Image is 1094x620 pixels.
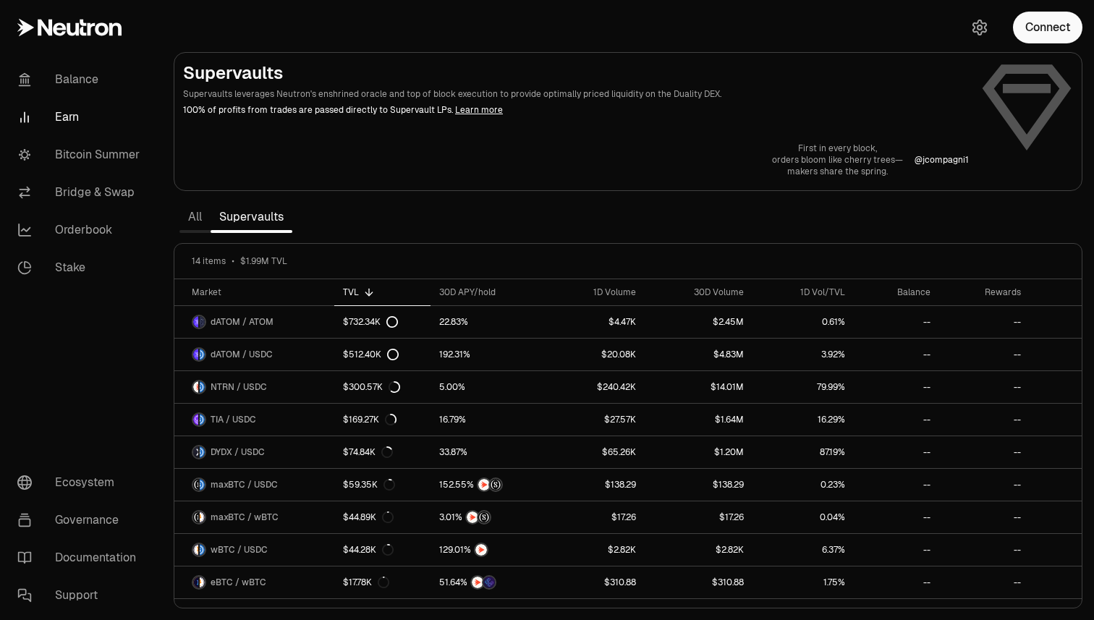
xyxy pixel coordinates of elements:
[478,511,490,523] img: Structured Points
[915,154,969,166] a: @jcompagni1
[939,501,1029,533] a: --
[439,575,538,590] button: NTRNEtherFi Points
[174,306,334,338] a: dATOM LogoATOM LogodATOM / ATOM
[200,414,205,425] img: USDC Logo
[200,446,205,458] img: USDC Logo
[645,566,752,598] a: $310.88
[174,566,334,598] a: eBTC LogowBTC LogoeBTC / wBTC
[334,469,431,501] a: $59.35K
[645,469,752,501] a: $138.29
[6,136,156,174] a: Bitcoin Summer
[6,464,156,501] a: Ecosystem
[752,339,854,370] a: 3.92%
[200,381,205,393] img: USDC Logo
[653,286,744,298] div: 30D Volume
[334,566,431,598] a: $17.78K
[478,479,490,491] img: NTRN
[772,166,903,177] p: makers share the spring.
[6,501,156,539] a: Governance
[193,511,198,523] img: maxBTC Logo
[439,286,538,298] div: 30D APY/hold
[200,349,205,360] img: USDC Logo
[439,543,538,557] button: NTRN
[343,414,397,425] div: $169.27K
[179,203,211,232] a: All
[854,501,940,533] a: --
[193,577,198,588] img: eBTC Logo
[547,566,645,598] a: $310.88
[854,436,940,468] a: --
[174,404,334,436] a: TIA LogoUSDC LogoTIA / USDC
[174,534,334,566] a: wBTC LogoUSDC LogowBTC / USDC
[547,339,645,370] a: $20.08K
[547,436,645,468] a: $65.26K
[439,510,538,525] button: NTRNStructured Points
[200,316,205,328] img: ATOM Logo
[475,544,487,556] img: NTRN
[193,446,198,458] img: DYDX Logo
[343,577,389,588] div: $17.78K
[174,371,334,403] a: NTRN LogoUSDC LogoNTRN / USDC
[211,414,256,425] span: TIA / USDC
[547,534,645,566] a: $2.82K
[939,339,1029,370] a: --
[174,469,334,501] a: maxBTC LogoUSDC LogomaxBTC / USDC
[939,436,1029,468] a: --
[211,316,273,328] span: dATOM / ATOM
[174,501,334,533] a: maxBTC LogowBTC LogomaxBTC / wBTC
[193,349,198,360] img: dATOM Logo
[343,381,400,393] div: $300.57K
[547,371,645,403] a: $240.42K
[645,339,752,370] a: $4.83M
[334,371,431,403] a: $300.57K
[183,88,969,101] p: Supervaults leverages Neutron's enshrined oracle and top of block execution to provide optimally ...
[334,436,431,468] a: $74.84K
[211,577,266,588] span: eBTC / wBTC
[645,534,752,566] a: $2.82K
[343,479,395,491] div: $59.35K
[192,286,326,298] div: Market
[854,404,940,436] a: --
[854,469,940,501] a: --
[854,371,940,403] a: --
[455,104,503,116] a: Learn more
[472,577,483,588] img: NTRN
[6,577,156,614] a: Support
[761,286,845,298] div: 1D Vol/TVL
[200,479,205,491] img: USDC Logo
[211,203,292,232] a: Supervaults
[240,255,287,267] span: $1.99M TVL
[490,479,501,491] img: Structured Points
[174,436,334,468] a: DYDX LogoUSDC LogoDYDX / USDC
[193,414,198,425] img: TIA Logo
[211,349,273,360] span: dATOM / USDC
[174,339,334,370] a: dATOM LogoUSDC LogodATOM / USDC
[334,501,431,533] a: $44.89K
[752,469,854,501] a: 0.23%
[915,154,969,166] p: @ jcompagni1
[6,211,156,249] a: Orderbook
[752,436,854,468] a: 87.19%
[183,61,969,85] h2: Supervaults
[772,143,903,154] p: First in every block,
[854,339,940,370] a: --
[939,534,1029,566] a: --
[193,381,198,393] img: NTRN Logo
[343,316,398,328] div: $732.34K
[431,469,546,501] a: NTRNStructured Points
[211,381,267,393] span: NTRN / USDC
[6,174,156,211] a: Bridge & Swap
[948,286,1020,298] div: Rewards
[645,371,752,403] a: $14.01M
[645,436,752,468] a: $1.20M
[939,566,1029,598] a: --
[431,534,546,566] a: NTRN
[752,404,854,436] a: 16.29%
[439,477,538,492] button: NTRNStructured Points
[854,534,940,566] a: --
[192,255,226,267] span: 14 items
[939,469,1029,501] a: --
[200,577,205,588] img: wBTC Logo
[193,544,198,556] img: wBTC Logo
[772,143,903,177] a: First in every block,orders bloom like cherry trees—makers share the spring.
